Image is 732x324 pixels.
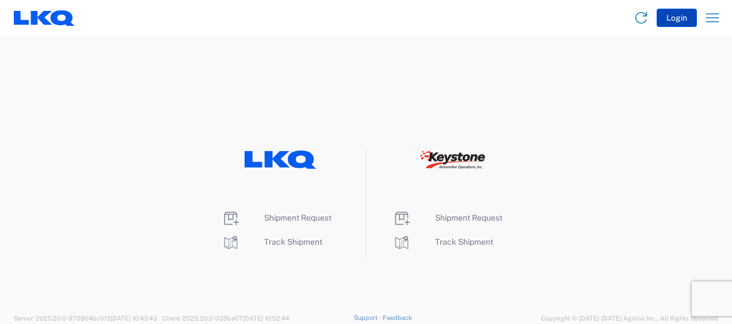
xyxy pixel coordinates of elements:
button: Login [657,9,697,27]
a: Track Shipment [392,237,493,246]
a: Track Shipment [222,237,322,246]
span: Shipment Request [435,213,502,222]
span: Copyright © [DATE]-[DATE] Agistix Inc., All Rights Reserved [541,313,718,323]
span: Server: 2025.20.0-970904bc0f3 [14,315,157,322]
span: Client: 2025.20.0-035ba07 [162,315,289,322]
span: [DATE] 10:43:43 [110,315,157,322]
span: Shipment Request [264,213,331,222]
a: Feedback [383,314,412,321]
span: Track Shipment [435,237,493,246]
span: [DATE] 10:52:44 [243,315,289,322]
a: Shipment Request [392,213,502,222]
span: Track Shipment [264,237,322,246]
a: Shipment Request [222,213,331,222]
a: Support [354,314,383,321]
